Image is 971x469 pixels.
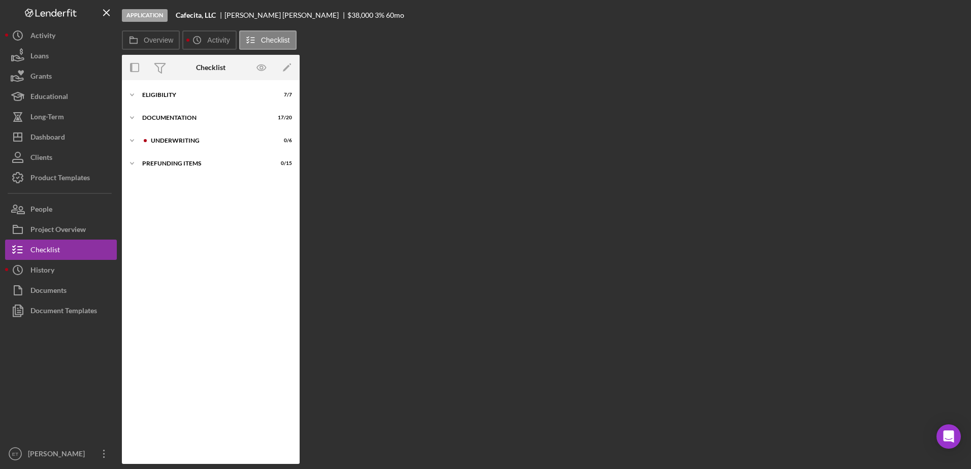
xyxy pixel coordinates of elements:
[5,86,117,107] button: Educational
[142,115,267,121] div: Documentation
[25,444,91,466] div: [PERSON_NAME]
[5,107,117,127] button: Long-Term
[30,199,52,222] div: People
[30,25,55,48] div: Activity
[142,160,267,166] div: Prefunding Items
[5,25,117,46] button: Activity
[196,63,225,72] div: Checklist
[30,300,97,323] div: Document Templates
[5,127,117,147] button: Dashboard
[5,147,117,167] button: Clients
[207,36,230,44] label: Activity
[386,11,404,19] div: 60 mo
[12,451,18,457] text: ET
[239,30,297,50] button: Checklist
[274,92,292,98] div: 7 / 7
[30,66,52,89] div: Grants
[30,219,86,242] div: Project Overview
[274,160,292,166] div: 0 / 15
[30,46,49,69] div: Loans
[30,167,90,190] div: Product Templates
[261,36,290,44] label: Checklist
[5,260,117,280] button: History
[176,11,216,19] b: Cafecita, LLC
[5,167,117,188] button: Product Templates
[182,30,236,50] button: Activity
[347,11,373,19] span: $38,000
[274,138,292,144] div: 0 / 6
[936,424,961,449] div: Open Intercom Messenger
[5,219,117,240] button: Project Overview
[30,147,52,170] div: Clients
[151,138,267,144] div: Underwriting
[375,11,384,19] div: 3 %
[30,127,65,150] div: Dashboard
[5,444,117,464] button: ET[PERSON_NAME]
[122,9,168,22] div: Application
[142,92,267,98] div: Eligibility
[5,240,117,260] button: Checklist
[5,66,117,86] button: Grants
[30,260,54,283] div: History
[5,300,117,321] button: Document Templates
[122,30,180,50] button: Overview
[5,199,117,219] button: People
[5,280,117,300] button: Documents
[5,46,117,66] button: Loans
[274,115,292,121] div: 17 / 20
[30,107,64,129] div: Long-Term
[30,280,67,303] div: Documents
[30,240,60,262] div: Checklist
[30,86,68,109] div: Educational
[144,36,173,44] label: Overview
[224,11,347,19] div: [PERSON_NAME] [PERSON_NAME]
